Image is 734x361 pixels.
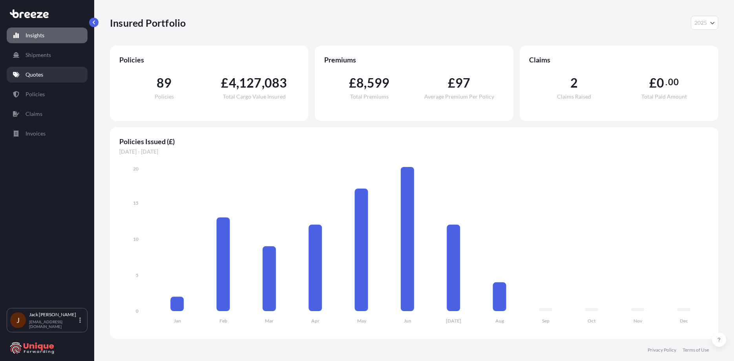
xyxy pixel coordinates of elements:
span: 97 [455,77,470,89]
tspan: 10 [133,236,139,242]
span: , [364,77,367,89]
p: Claims [26,110,42,118]
span: £ [349,77,356,89]
span: Policies Issued (£) [119,137,709,146]
a: Terms of Use [683,347,709,353]
a: Quotes [7,67,88,82]
span: . [665,79,667,85]
a: Claims [7,106,88,122]
a: Shipments [7,47,88,63]
a: Privacy Policy [648,347,676,353]
a: Invoices [7,126,88,141]
tspan: 15 [133,200,139,206]
span: Claims [529,55,709,64]
span: J [16,316,20,324]
span: 0 [657,77,664,89]
span: Total Premiums [350,94,389,99]
tspan: Jun [404,318,411,324]
span: , [236,77,239,89]
span: [DATE] - [DATE] [119,148,709,156]
span: 8 [356,77,364,89]
span: Total Paid Amount [641,94,687,99]
span: 4 [229,77,236,89]
span: Total Cargo Value Insured [223,94,286,99]
p: Jack [PERSON_NAME] [29,312,78,318]
span: Premiums [324,55,504,64]
span: 083 [265,77,287,89]
tspan: Aug [495,318,504,324]
span: 89 [157,77,172,89]
span: £ [649,77,657,89]
tspan: 0 [136,308,139,314]
tspan: Oct [588,318,596,324]
tspan: Sep [542,318,550,324]
tspan: Feb [219,318,227,324]
span: 599 [367,77,390,89]
tspan: [DATE] [446,318,461,324]
span: Claims Raised [557,94,591,99]
tspan: May [357,318,367,324]
tspan: Jan [174,318,181,324]
p: [EMAIL_ADDRESS][DOMAIN_NAME] [29,319,78,329]
span: 127 [239,77,262,89]
tspan: Dec [680,318,688,324]
a: Insights [7,27,88,43]
img: organization-logo [10,342,55,354]
span: 00 [668,79,678,85]
p: Insights [26,31,44,39]
tspan: Nov [634,318,643,324]
p: Shipments [26,51,51,59]
span: £ [221,77,228,89]
span: , [262,77,265,89]
span: Policies [155,94,174,99]
span: £ [448,77,455,89]
tspan: 20 [133,166,139,172]
button: Year Selector [691,16,718,30]
tspan: 5 [136,272,139,278]
p: Policies [26,90,45,98]
span: 2025 [694,19,707,27]
span: 2 [570,77,578,89]
tspan: Mar [265,318,274,324]
tspan: Apr [311,318,320,324]
a: Policies [7,86,88,102]
p: Insured Portfolio [110,16,186,29]
p: Quotes [26,71,43,79]
span: Average Premium Per Policy [424,94,494,99]
p: Invoices [26,130,46,137]
span: Policies [119,55,299,64]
